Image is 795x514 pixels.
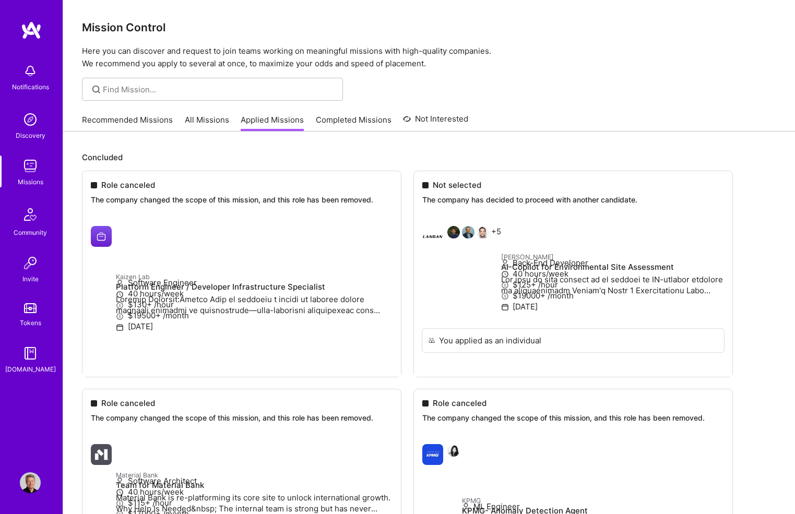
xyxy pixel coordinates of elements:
[21,21,42,40] img: logo
[82,21,776,34] h3: Mission Control
[20,472,41,493] img: User Avatar
[12,81,49,92] div: Notifications
[20,343,41,364] img: guide book
[20,61,41,81] img: bell
[24,303,37,313] img: tokens
[20,317,41,328] div: Tokens
[403,113,468,132] a: Not Interested
[185,114,229,132] a: All Missions
[5,364,56,375] div: [DOMAIN_NAME]
[82,114,173,132] a: Recommended Missions
[20,156,41,176] img: teamwork
[82,45,776,70] p: Here you can discover and request to join teams working on meaningful missions with high-quality ...
[20,253,41,273] img: Invite
[17,472,43,493] a: User Avatar
[22,273,39,284] div: Invite
[16,130,45,141] div: Discovery
[20,109,41,130] img: discovery
[241,114,304,132] a: Applied Missions
[18,176,43,187] div: Missions
[82,152,776,163] p: Concluded
[18,202,43,227] img: Community
[316,114,391,132] a: Completed Missions
[103,84,335,95] input: Find Mission...
[90,83,102,95] i: icon SearchGrey
[14,227,47,238] div: Community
